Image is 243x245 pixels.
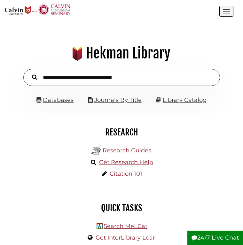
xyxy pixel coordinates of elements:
button: Open the menu [219,6,233,17]
img: Hekman Library Logo [97,223,103,229]
a: Research Guides [103,147,151,154]
a: Library Catalog [163,96,207,103]
h2: Quick Tasks [10,203,233,213]
img: Hekman Library Logo [91,146,101,156]
a: Databases [36,96,74,103]
a: Journals By Title [94,96,142,103]
button: Search [29,73,40,81]
img: Calvin Theological Seminary [38,4,70,15]
a: Get Research Help [99,159,153,166]
a: Search MeLCat [104,223,147,230]
i: Search [32,74,37,80]
a: Get InterLibrary Loan [96,234,157,241]
h1: Hekman Library [8,45,234,62]
h2: Research [10,127,233,138]
a: Citation 101 [110,170,142,177]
